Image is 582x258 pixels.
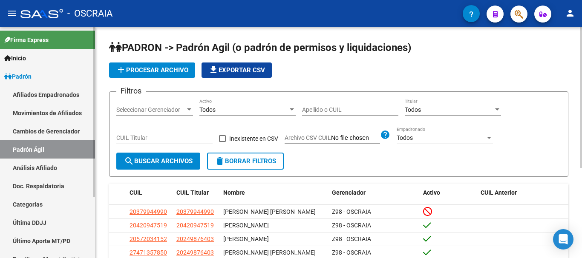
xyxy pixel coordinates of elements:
[116,153,200,170] button: Buscar Archivos
[477,184,569,202] datatable-header-cell: CUIL Anterior
[130,208,167,215] span: 20379944990
[130,249,167,256] span: 27471357850
[332,249,371,256] span: Z98 - OSCRAIA
[130,222,167,229] span: 20420947519
[423,189,440,196] span: Activo
[332,208,371,215] span: Z98 - OSCRAIA
[116,66,188,74] span: Procesar archivo
[207,153,284,170] button: Borrar Filtros
[420,184,477,202] datatable-header-cell: Activo
[124,156,134,166] mat-icon: search
[4,35,49,45] span: Firma Express
[126,184,173,202] datatable-header-cell: CUIL
[109,62,195,78] button: Procesar archivo
[199,106,216,113] span: Todos
[397,134,413,141] span: Todos
[124,157,193,165] span: Buscar Archivos
[4,72,32,81] span: Padrón
[223,235,269,242] span: [PERSON_NAME]
[223,249,316,256] span: [PERSON_NAME] [PERSON_NAME]
[223,222,269,229] span: [PERSON_NAME]
[176,189,209,196] span: CUIL Titular
[328,184,420,202] datatable-header-cell: Gerenciador
[405,106,421,113] span: Todos
[176,249,214,256] span: 20249876403
[332,222,371,229] span: Z98 - OSCRAIA
[116,106,185,113] span: Seleccionar Gerenciador
[481,189,517,196] span: CUIL Anterior
[380,130,390,140] mat-icon: help
[223,189,245,196] span: Nombre
[565,8,575,18] mat-icon: person
[332,235,371,242] span: Z98 - OSCRAIA
[109,42,411,54] span: PADRON -> Padrón Agil (o padrón de permisos y liquidaciones)
[67,4,112,23] span: - OSCRAIA
[553,229,573,249] div: Open Intercom Messenger
[176,208,214,215] span: 20379944990
[130,235,167,242] span: 20572034152
[208,65,219,75] mat-icon: file_download
[208,66,265,74] span: Exportar CSV
[229,133,278,144] span: Inexistente en CSV
[331,134,380,142] input: Archivo CSV CUIL
[220,184,328,202] datatable-header-cell: Nombre
[173,184,220,202] datatable-header-cell: CUIL Titular
[116,65,126,75] mat-icon: add
[116,85,146,97] h3: Filtros
[176,222,214,229] span: 20420947519
[4,54,26,63] span: Inicio
[176,235,214,242] span: 20249876403
[215,157,276,165] span: Borrar Filtros
[332,189,366,196] span: Gerenciador
[130,189,142,196] span: CUIL
[7,8,17,18] mat-icon: menu
[285,134,331,141] span: Archivo CSV CUIL
[215,156,225,166] mat-icon: delete
[223,208,316,215] span: [PERSON_NAME] [PERSON_NAME]
[202,62,272,78] button: Exportar CSV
